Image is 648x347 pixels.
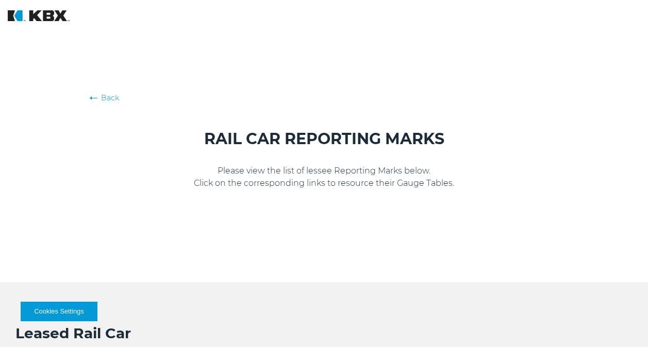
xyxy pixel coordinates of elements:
p: Please view the list of lessee Reporting Marks below. Click on the corresponding links to resourc... [90,165,559,189]
img: KBX Logistics [8,10,70,21]
a: Back [90,93,559,103]
h2: Leased Rail Car [15,323,633,343]
button: Cookies Settings [21,302,97,321]
h1: RAIL CAR REPORTING MARKS [90,129,559,149]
